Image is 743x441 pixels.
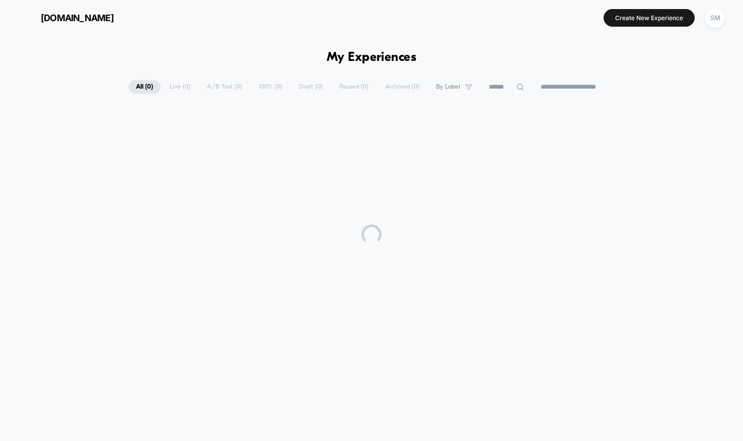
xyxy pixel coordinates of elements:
[327,50,417,65] h1: My Experiences
[15,10,117,26] button: [DOMAIN_NAME]
[436,83,460,91] span: By Label
[702,8,728,28] button: SM
[705,8,725,28] div: SM
[604,9,695,27] button: Create New Experience
[41,13,114,23] span: [DOMAIN_NAME]
[128,80,161,94] span: All ( 0 )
